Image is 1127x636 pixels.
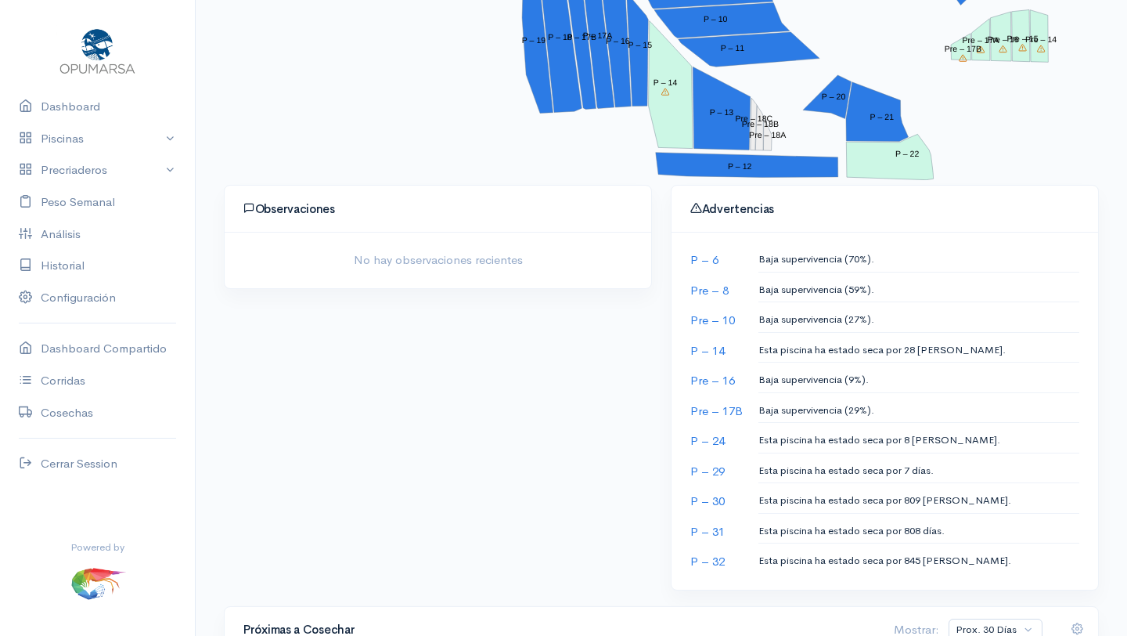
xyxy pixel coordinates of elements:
tspan: P – 11 [720,44,744,53]
tspan: P – 21 [870,113,894,122]
a: P – 29 [690,464,725,479]
p: Esta piscina ha estado seca por 809 [PERSON_NAME]. [758,493,1079,508]
tspan: Pre – 18C [735,114,772,124]
h4: Advertencias [690,202,1079,216]
a: Pre – 17B [690,403,743,418]
img: Opumarsa [56,25,139,75]
a: P – 32 [690,554,725,569]
tspan: P – 20 [822,92,846,102]
a: P – 30 [690,493,725,508]
a: P – 6 [690,252,718,267]
tspan: Pre – 18A [749,131,786,140]
a: Pre – 16 [690,373,735,388]
img: ... [70,555,126,611]
tspan: Pre – 17A [962,36,999,45]
p: Baja supervivencia (29%). [758,403,1079,418]
p: Baja supervivencia (70%). [758,251,1079,267]
tspan: P – 19 [521,36,545,45]
tspan: Pre – 15 [1006,34,1038,43]
tspan: P – 17B [567,33,596,42]
tspan: P – 10 [704,15,728,24]
tspan: P – 12 [728,162,752,172]
p: Esta piscina ha estado seca por 28 [PERSON_NAME]. [758,342,1079,358]
tspan: P – 16 [606,37,630,46]
tspan: P – 14 [654,78,678,88]
h4: Observaciones [243,202,632,216]
tspan: Pre – 16 [987,35,1018,45]
a: P – 14 [690,343,725,358]
tspan: Pre – 18B [741,120,778,129]
tspan: Pre – 14 [1025,35,1057,45]
p: Esta piscina ha estado seca por 8 [PERSON_NAME]. [758,432,1079,448]
tspan: P – 13 [709,108,733,117]
tspan: Pre – 17B [945,45,981,54]
p: Baja supervivencia (59%). [758,282,1079,298]
a: P – 31 [690,524,725,539]
a: Pre – 8 [690,283,729,298]
p: Baja supervivencia (9%). [758,372,1079,388]
p: Esta piscina ha estado seca por 808 días. [758,523,1079,539]
a: P – 24 [690,433,725,448]
p: Esta piscina ha estado seca por 7 días. [758,463,1079,479]
tspan: P – 15 [628,41,652,50]
tspan: P – 22 [895,150,920,159]
a: Pre – 10 [690,313,735,327]
p: Esta piscina ha estado seca por 845 [PERSON_NAME]. [758,553,1079,569]
p: Baja supervivencia (27%). [758,312,1079,327]
span: No hay observaciones recientes [234,251,642,269]
tspan: P – 17A [582,31,612,41]
tspan: P – 18 [548,33,572,42]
